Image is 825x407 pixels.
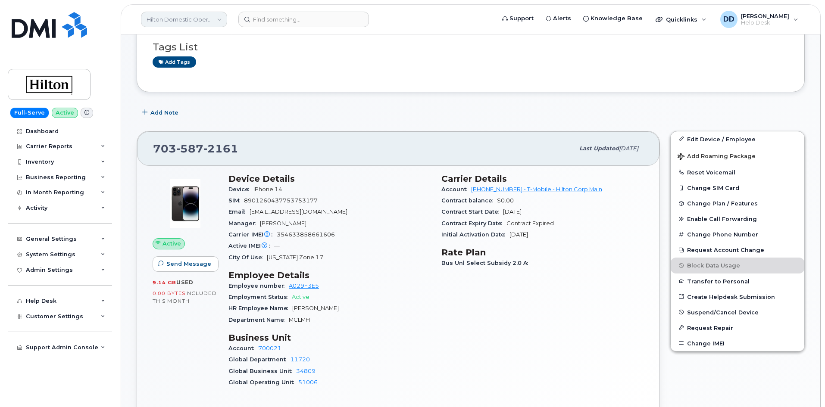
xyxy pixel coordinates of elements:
[141,12,227,27] a: Hilton Domestic Operating Company Inc
[671,131,804,147] a: Edit Device / Employee
[228,174,431,184] h3: Device Details
[298,379,318,385] a: 51006
[267,254,323,261] span: [US_STATE] Zone 17
[228,332,431,343] h3: Business Unit
[228,231,277,238] span: Carrier IMEI
[650,11,712,28] div: Quicklinks
[671,336,804,351] button: Change IMEI
[671,242,804,258] button: Request Account Change
[671,180,804,196] button: Change SIM Card
[162,239,181,248] span: Active
[176,142,203,155] span: 587
[153,56,196,67] a: Add tags
[671,304,804,320] button: Suspend/Cancel Device
[228,379,298,385] span: Global Operating Unit
[666,16,697,23] span: Quicklinks
[137,105,186,121] button: Add Note
[441,231,509,238] span: Initial Activation Date
[741,12,789,19] span: [PERSON_NAME]
[671,320,804,336] button: Request Repair
[441,197,497,204] span: Contract balance
[253,186,282,193] span: iPhone 14
[671,227,804,242] button: Change Phone Number
[292,305,339,311] span: [PERSON_NAME]
[228,294,292,300] span: Employment Status
[291,356,310,363] a: 11720
[228,270,431,280] h3: Employee Details
[671,165,804,180] button: Reset Voicemail
[228,345,258,351] span: Account
[741,19,789,26] span: Help Desk
[509,14,534,23] span: Support
[228,305,292,311] span: HR Employee Name
[671,147,804,165] button: Add Roaming Package
[441,186,471,193] span: Account
[471,186,602,193] a: [PHONE_NUMBER] - T-Mobile - Hilton Corp Main
[203,142,238,155] span: 2161
[289,317,310,323] span: MCLMH
[228,368,296,374] span: Global Business Unit
[591,14,643,23] span: Knowledge Base
[176,279,194,286] span: used
[687,309,759,315] span: Suspend/Cancel Device
[687,200,758,207] span: Change Plan / Features
[228,356,291,363] span: Global Department
[153,256,219,272] button: Send Message
[714,11,804,28] div: David Davis
[289,283,319,289] a: A029F3E5
[238,12,369,27] input: Find something...
[671,289,804,304] a: Create Helpdesk Submission
[577,10,649,27] a: Knowledge Base
[228,254,267,261] span: City Of Use
[296,368,316,374] a: 34809
[441,260,532,266] span: Bus Unl Select Subsidy 2.0 A
[153,280,176,286] span: 9.14 GB
[497,197,514,204] span: $0.00
[228,197,244,204] span: SIM
[671,258,804,273] button: Block Data Usage
[509,231,528,238] span: [DATE]
[277,231,335,238] span: 354633858661606
[441,220,506,227] span: Contract Expiry Date
[553,14,571,23] span: Alerts
[678,153,756,161] span: Add Roaming Package
[671,211,804,227] button: Enable Call Forwarding
[153,142,238,155] span: 703
[687,216,757,222] span: Enable Call Forwarding
[723,14,734,25] span: DD
[228,220,260,227] span: Manager
[153,42,789,53] h3: Tags List
[506,220,554,227] span: Contract Expired
[228,242,274,249] span: Active IMEI
[503,208,522,215] span: [DATE]
[441,247,644,258] h3: Rate Plan
[153,290,217,304] span: included this month
[153,290,185,296] span: 0.00 Bytes
[496,10,540,27] a: Support
[787,370,819,401] iframe: Messenger Launcher
[244,197,318,204] span: 8901260437753753177
[228,208,250,215] span: Email
[228,186,253,193] span: Device
[274,242,280,249] span: —
[228,317,289,323] span: Department Name
[441,174,644,184] h3: Carrier Details
[150,109,178,117] span: Add Note
[292,294,309,300] span: Active
[619,145,638,152] span: [DATE]
[258,345,281,351] a: 700021
[228,283,289,289] span: Employee number
[250,208,347,215] span: [EMAIL_ADDRESS][DOMAIN_NAME]
[441,208,503,215] span: Contract Start Date
[166,260,211,268] span: Send Message
[579,145,619,152] span: Last updated
[671,273,804,289] button: Transfer to Personal
[671,196,804,211] button: Change Plan / Features
[540,10,577,27] a: Alerts
[260,220,306,227] span: [PERSON_NAME]
[159,178,211,230] img: image20231002-3703462-njx0qo.jpeg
